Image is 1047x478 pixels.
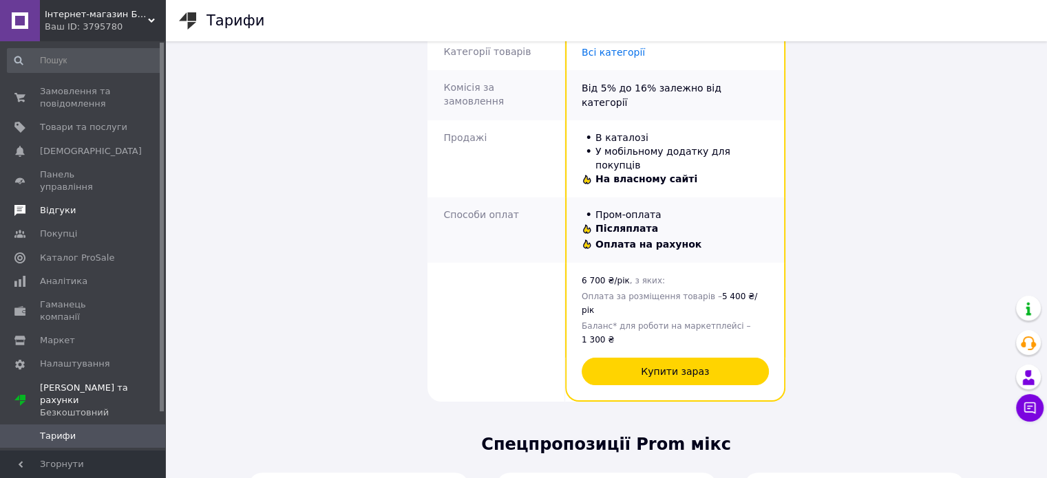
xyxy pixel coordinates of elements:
[40,252,114,264] span: Каталог ProSale
[40,204,76,217] span: Відгуки
[40,334,75,347] span: Маркет
[40,145,142,157] span: [DEMOGRAPHIC_DATA]
[427,197,565,263] td: Способи оплат
[427,34,565,71] td: Категорії товарів
[45,8,148,21] span: Інтернет-магазин Бімбер
[248,433,964,456] span: Спецпропозиції Prom мікс
[40,298,127,323] span: Гаманець компанії
[40,430,76,442] span: Тарифи
[427,70,565,120] td: Комісія за замовлення
[7,48,162,73] input: Пошук
[40,169,127,193] span: Панель управління
[582,47,645,58] a: Всі категорії
[582,358,769,385] button: Купити зараз
[40,228,77,240] span: Покупці
[1016,394,1044,422] button: Чат з покупцем
[40,382,165,420] span: [PERSON_NAME] та рахунки
[40,275,87,287] span: Аналітика
[207,12,264,29] h1: Тарифи
[427,120,565,197] td: Продажі
[45,21,165,33] div: Ваш ID: 3795780
[40,121,127,133] span: Товари та послуги
[40,406,165,419] div: Безкоштовний
[40,358,110,370] span: Налаштування
[40,85,127,110] span: Замовлення та повідомлення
